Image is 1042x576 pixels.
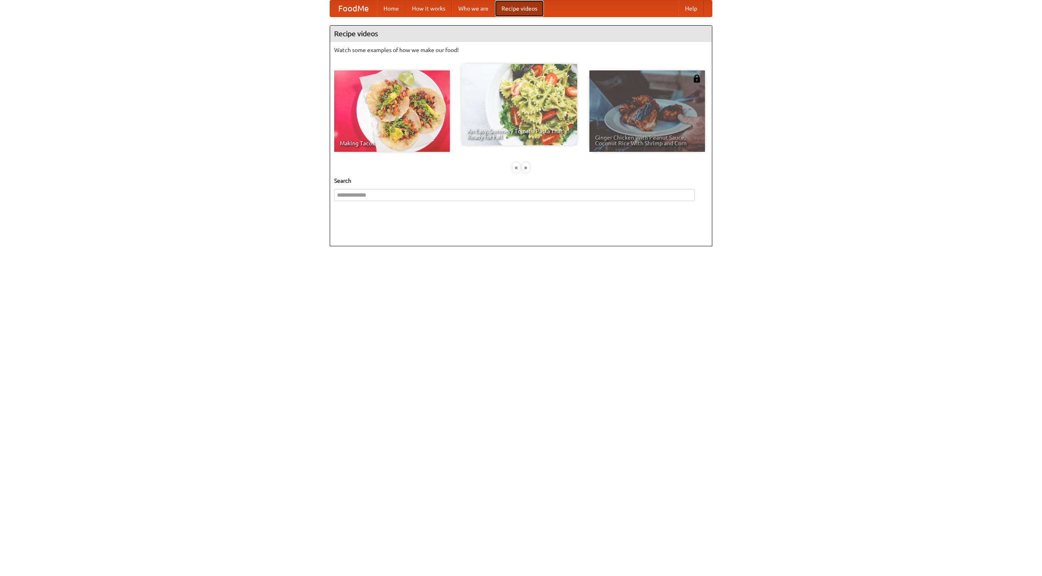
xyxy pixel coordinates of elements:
h4: Recipe videos [330,26,712,42]
img: 483408.png [693,74,701,83]
a: Help [679,0,704,17]
span: An Easy, Summery Tomato Pasta That's Ready for Fall [467,128,571,140]
div: « [512,162,520,173]
a: How it works [405,0,452,17]
p: Watch some examples of how we make our food! [334,46,708,54]
a: An Easy, Summery Tomato Pasta That's Ready for Fall [462,64,577,145]
span: Making Tacos [340,140,444,146]
a: Who we are [452,0,495,17]
div: » [522,162,530,173]
a: Home [377,0,405,17]
h5: Search [334,177,708,185]
a: FoodMe [330,0,377,17]
a: Making Tacos [334,70,450,152]
a: Recipe videos [495,0,544,17]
